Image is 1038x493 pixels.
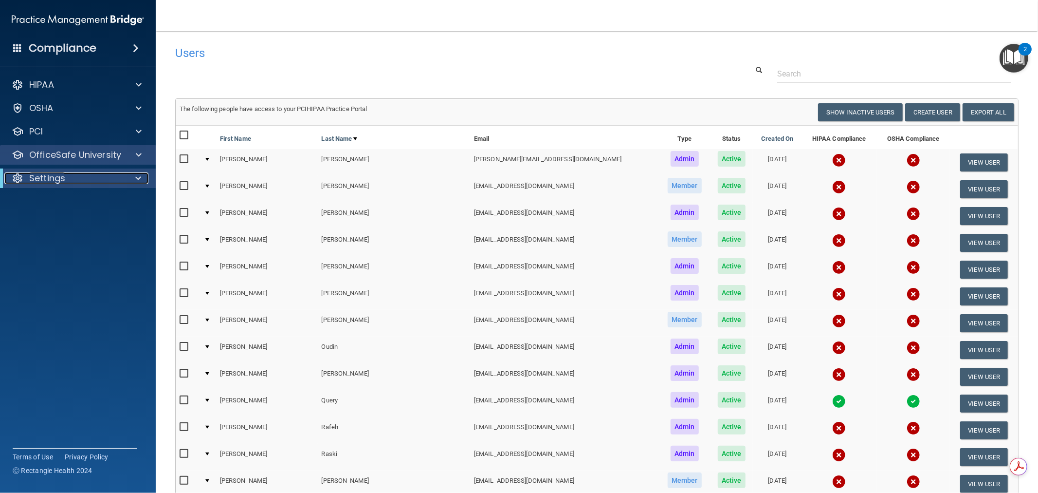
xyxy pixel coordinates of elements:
img: cross.ca9f0e7f.svg [832,475,846,489]
img: cross.ca9f0e7f.svg [832,153,846,167]
td: [DATE] [753,176,801,203]
span: Ⓒ Rectangle Health 2024 [13,466,92,475]
td: [EMAIL_ADDRESS][DOMAIN_NAME] [470,310,659,337]
h4: Compliance [29,41,96,55]
span: Active [718,231,746,247]
button: View User [960,314,1008,332]
img: cross.ca9f0e7f.svg [907,421,920,435]
span: Admin [671,258,699,274]
td: Oudin [318,337,471,363]
td: [DATE] [753,229,801,256]
td: [PERSON_NAME] [216,149,318,176]
td: [PERSON_NAME] [318,229,471,256]
span: Admin [671,365,699,381]
p: PCI [29,126,43,137]
span: Active [718,392,746,408]
td: [EMAIL_ADDRESS][DOMAIN_NAME] [470,203,659,229]
td: [PERSON_NAME] [216,444,318,471]
a: Settings [12,172,141,184]
a: Privacy Policy [65,452,109,462]
img: cross.ca9f0e7f.svg [907,368,920,381]
h4: Users [175,47,661,59]
button: View User [960,261,1008,279]
span: Active [718,312,746,327]
td: [EMAIL_ADDRESS][DOMAIN_NAME] [470,229,659,256]
td: [DATE] [753,149,801,176]
img: cross.ca9f0e7f.svg [907,261,920,274]
td: [DATE] [753,337,801,363]
td: [EMAIL_ADDRESS][DOMAIN_NAME] [470,390,659,417]
button: View User [960,207,1008,225]
img: cross.ca9f0e7f.svg [907,314,920,328]
button: View User [960,287,1008,305]
span: Admin [671,446,699,461]
td: [PERSON_NAME][EMAIL_ADDRESS][DOMAIN_NAME] [470,149,659,176]
td: [EMAIL_ADDRESS][DOMAIN_NAME] [470,176,659,203]
span: Member [668,231,702,247]
span: Active [718,473,746,488]
img: PMB logo [12,10,144,30]
td: [EMAIL_ADDRESS][DOMAIN_NAME] [470,444,659,471]
span: Admin [671,419,699,435]
div: 2 [1023,49,1027,62]
td: Query [318,390,471,417]
img: cross.ca9f0e7f.svg [832,448,846,462]
span: Active [718,258,746,274]
span: The following people have access to your PCIHIPAA Practice Portal [180,105,367,113]
td: [DATE] [753,363,801,390]
span: Member [668,178,702,193]
td: [PERSON_NAME] [318,176,471,203]
td: [EMAIL_ADDRESS][DOMAIN_NAME] [470,363,659,390]
td: [EMAIL_ADDRESS][DOMAIN_NAME] [470,417,659,444]
img: cross.ca9f0e7f.svg [832,287,846,301]
button: View User [960,234,1008,252]
span: Member [668,312,702,327]
button: View User [960,180,1008,198]
a: Terms of Use [13,452,53,462]
button: View User [960,475,1008,493]
td: [DATE] [753,444,801,471]
img: cross.ca9f0e7f.svg [907,234,920,247]
span: Admin [671,151,699,167]
span: Active [718,365,746,381]
a: Export All [963,103,1014,121]
span: Active [718,178,746,193]
img: cross.ca9f0e7f.svg [832,207,846,221]
img: cross.ca9f0e7f.svg [832,314,846,328]
img: cross.ca9f0e7f.svg [907,153,920,167]
img: cross.ca9f0e7f.svg [907,287,920,301]
span: Active [718,446,746,461]
span: Active [718,285,746,301]
span: Admin [671,205,699,220]
p: OfficeSafe University [29,149,121,161]
span: Active [718,419,746,435]
span: Active [718,205,746,220]
img: cross.ca9f0e7f.svg [832,180,846,194]
span: Admin [671,392,699,408]
button: Create User [905,103,960,121]
a: First Name [220,133,251,145]
span: Admin [671,339,699,354]
td: [PERSON_NAME] [216,283,318,310]
input: Search [777,65,1011,83]
td: [PERSON_NAME] [318,149,471,176]
td: [PERSON_NAME] [318,283,471,310]
td: [DATE] [753,310,801,337]
img: cross.ca9f0e7f.svg [907,475,920,489]
td: Rafeh [318,417,471,444]
th: OSHA Compliance [877,126,950,149]
td: [PERSON_NAME] [216,176,318,203]
td: [PERSON_NAME] [216,256,318,283]
span: Active [718,339,746,354]
td: [DATE] [753,256,801,283]
td: [PERSON_NAME] [216,203,318,229]
td: [EMAIL_ADDRESS][DOMAIN_NAME] [470,256,659,283]
img: cross.ca9f0e7f.svg [832,368,846,381]
td: [PERSON_NAME] [318,203,471,229]
td: [PERSON_NAME] [318,363,471,390]
th: Type [659,126,710,149]
img: cross.ca9f0e7f.svg [832,261,846,274]
td: [DATE] [753,283,801,310]
a: Created On [761,133,793,145]
img: cross.ca9f0e7f.svg [907,207,920,221]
